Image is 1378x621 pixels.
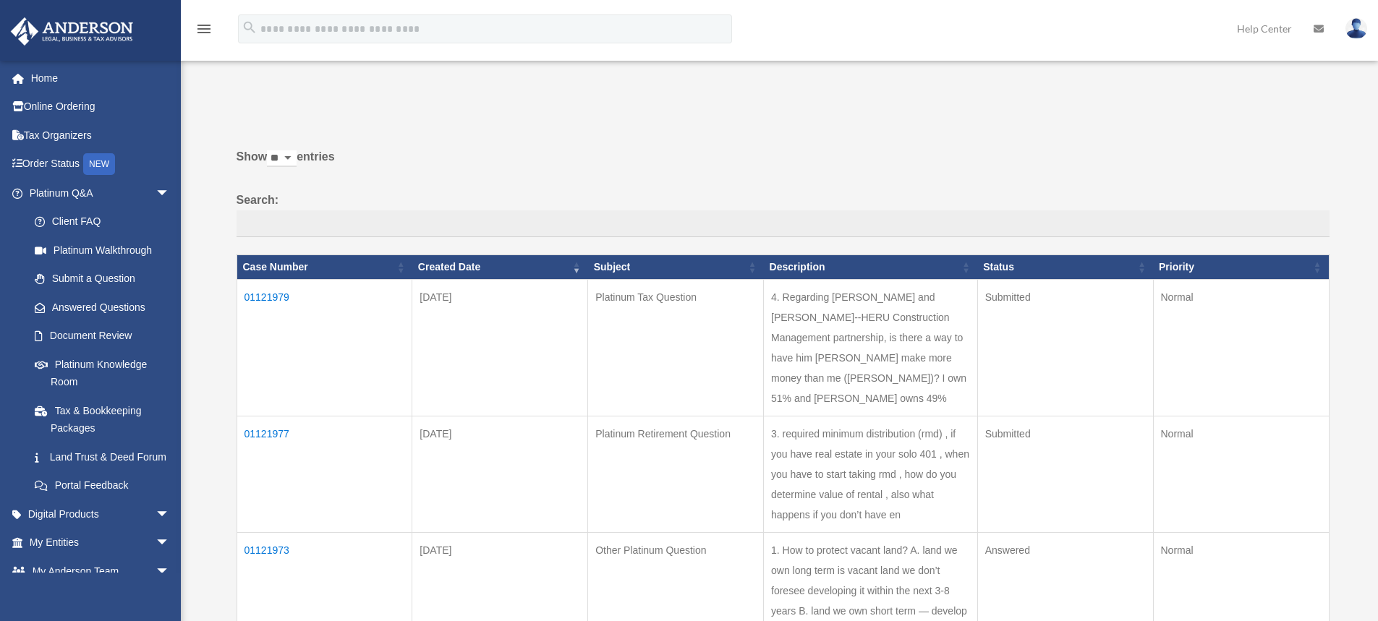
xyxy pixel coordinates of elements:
a: Client FAQ [20,207,184,236]
a: Tax & Bookkeeping Packages [20,396,184,442]
td: Platinum Tax Question [588,279,764,416]
td: 4. Regarding [PERSON_NAME] and [PERSON_NAME]--HERU Construction Management partnership, is there ... [764,279,978,416]
span: arrow_drop_down [156,500,184,529]
td: 3. required minimum distribution (rmd) , if you have real estate in your solo 401 , when you have... [764,416,978,532]
i: search [242,20,258,35]
a: Platinum Walkthrough [20,236,184,265]
a: menu [195,25,213,38]
th: Case Number: activate to sort column ascending [237,255,412,280]
i: menu [195,20,213,38]
a: Portal Feedback [20,471,184,500]
img: Anderson Advisors Platinum Portal [7,17,137,46]
a: My Anderson Teamarrow_drop_down [10,557,192,586]
th: Status: activate to sort column ascending [977,255,1153,280]
td: [DATE] [412,279,588,416]
a: Tax Organizers [10,121,192,150]
a: Answered Questions [20,293,177,322]
th: Priority: activate to sort column ascending [1153,255,1329,280]
a: Online Ordering [10,93,192,121]
td: Submitted [977,416,1153,532]
th: Description: activate to sort column ascending [764,255,978,280]
input: Search: [237,210,1330,238]
label: Search: [237,190,1330,238]
td: Platinum Retirement Question [588,416,764,532]
th: Created Date: activate to sort column ascending [412,255,588,280]
a: Platinum Knowledge Room [20,350,184,396]
a: Home [10,64,192,93]
td: 01121977 [237,416,412,532]
span: arrow_drop_down [156,528,184,558]
a: Document Review [20,322,184,351]
a: Land Trust & Deed Forum [20,442,184,471]
img: User Pic [1345,18,1367,39]
td: Normal [1153,279,1329,416]
td: Normal [1153,416,1329,532]
a: Order StatusNEW [10,150,192,179]
a: Submit a Question [20,265,184,294]
label: Show entries [237,147,1330,181]
span: arrow_drop_down [156,557,184,586]
th: Subject: activate to sort column ascending [588,255,764,280]
div: NEW [83,153,115,175]
a: Digital Productsarrow_drop_down [10,500,192,528]
td: Submitted [977,279,1153,416]
a: My Entitiesarrow_drop_down [10,528,192,557]
td: [DATE] [412,416,588,532]
span: arrow_drop_down [156,179,184,208]
a: Platinum Q&Aarrow_drop_down [10,179,184,207]
td: 01121979 [237,279,412,416]
select: Showentries [267,150,297,167]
